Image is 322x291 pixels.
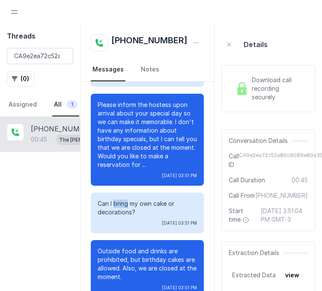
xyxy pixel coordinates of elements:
[7,4,22,20] button: Open navigation
[31,135,47,144] p: 00:45
[229,152,239,169] span: Call ID
[229,207,253,224] span: Start time
[7,93,39,116] a: Assigned
[229,191,255,200] span: Call From
[236,82,248,95] img: Lock Icon
[111,34,188,51] h2: [PHONE_NUMBER]
[255,191,308,200] span: [PHONE_NUMBER]
[162,220,197,226] span: [DATE] 03:51 PM
[162,285,197,291] span: [DATE] 03:51 PM
[252,76,304,101] span: Download call recording securely
[98,101,197,169] p: Please inform the hostess upon arrival about your special day so we can make it memorable. I don'...
[229,137,291,145] span: Conversation Details
[59,136,93,144] p: The [PERSON_NAME]
[98,199,197,217] p: Can I bring my own cake or decorations?
[139,58,161,81] a: Notes
[292,176,308,184] span: 00:45
[162,172,197,179] span: [DATE] 03:51 PM
[98,247,197,281] p: Outside food and drinks are prohibited, but birthday cakes are allowed. Also, we are closed at th...
[91,58,125,81] a: Messages
[244,39,268,50] p: Details
[280,267,304,283] button: view
[261,207,308,224] span: [DATE] 3:51:04 PM GMT-3
[91,58,204,81] nav: Tabs
[67,100,78,109] span: 1
[31,124,96,134] p: [PHONE_NUMBER]
[229,176,265,184] span: Call Duration
[7,93,73,116] nav: Tabs
[7,48,73,64] input: Search by Call ID or Phone Number
[7,31,73,41] h2: Threads
[229,249,283,257] span: Extraction Details
[52,93,79,116] a: All1
[7,71,34,86] button: (0)
[232,271,276,279] span: Extracted Data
